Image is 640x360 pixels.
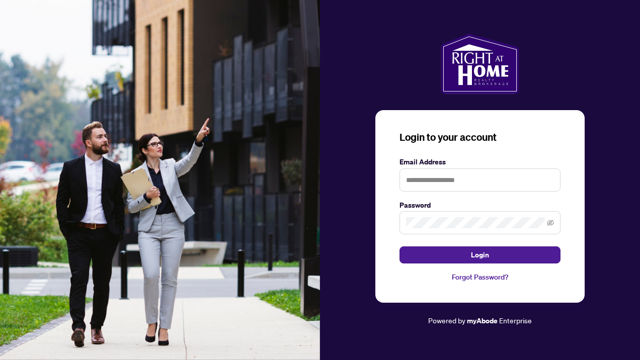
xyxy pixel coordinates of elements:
[499,316,532,325] span: Enterprise
[399,200,561,211] label: Password
[467,315,498,326] a: myAbode
[399,156,561,167] label: Email Address
[399,130,561,144] h3: Login to your account
[441,34,519,94] img: ma-logo
[471,247,489,263] span: Login
[399,246,561,263] button: Login
[547,219,554,226] span: eye-invisible
[428,316,465,325] span: Powered by
[399,272,561,283] a: Forgot Password?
